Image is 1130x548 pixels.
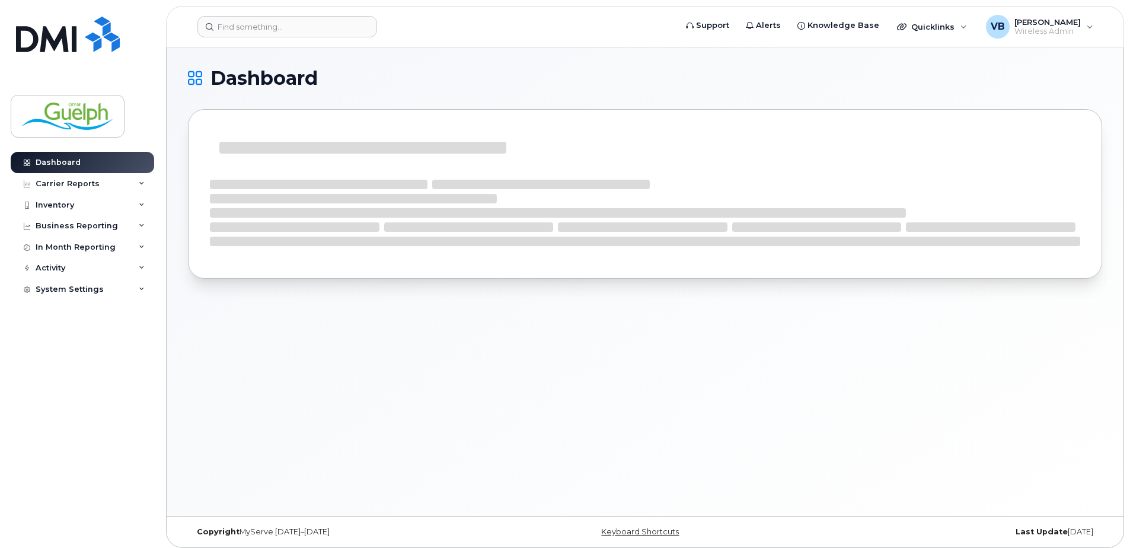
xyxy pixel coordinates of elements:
strong: Copyright [197,527,240,536]
strong: Last Update [1016,527,1068,536]
a: Keyboard Shortcuts [601,527,679,536]
div: [DATE] [797,527,1102,537]
span: Dashboard [210,69,318,87]
div: MyServe [DATE]–[DATE] [188,527,493,537]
